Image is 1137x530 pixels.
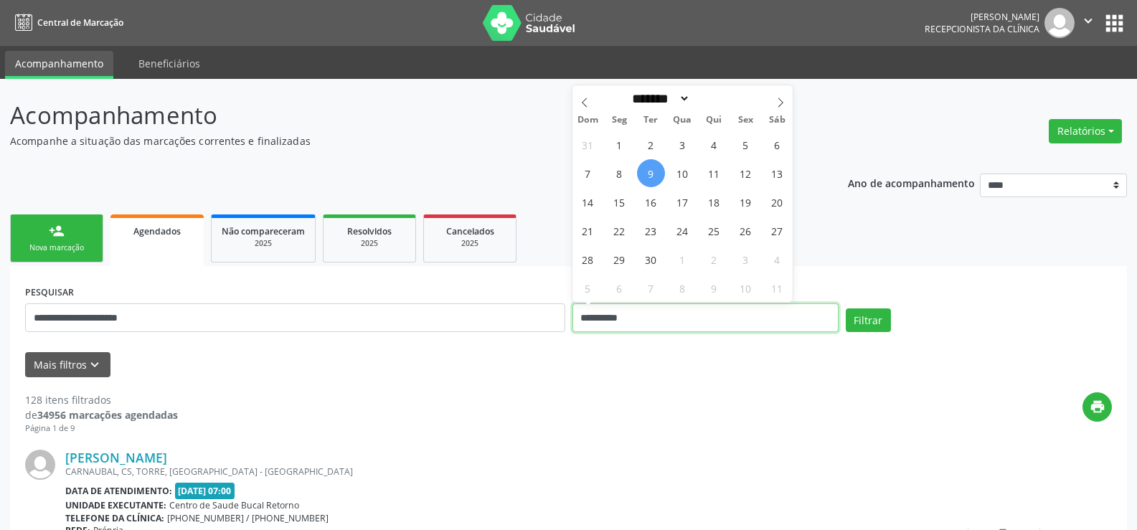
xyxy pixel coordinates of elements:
[37,16,123,29] span: Central de Marcação
[347,225,392,237] span: Resolvidos
[222,225,305,237] span: Não compareceram
[574,188,602,216] span: Setembro 14, 2025
[574,245,602,273] span: Setembro 28, 2025
[1049,119,1122,143] button: Relatórios
[669,274,697,302] span: Outubro 8, 2025
[10,11,123,34] a: Central de Marcação
[87,357,103,373] i: keyboard_arrow_down
[732,274,760,302] span: Outubro 10, 2025
[605,188,633,216] span: Setembro 15, 2025
[37,408,178,422] strong: 34956 marcações agendadas
[848,174,975,191] p: Ano de acompanhamento
[222,238,305,249] div: 2025
[574,159,602,187] span: Setembro 7, 2025
[49,223,65,239] div: person_add
[732,131,760,158] span: Setembro 5, 2025
[572,115,604,125] span: Dom
[169,499,299,511] span: Centro de Saude Bucal Retorno
[65,465,897,478] div: CARNAUBAL, CS, TORRE, [GEOGRAPHIC_DATA] - [GEOGRAPHIC_DATA]
[133,225,181,237] span: Agendados
[669,245,697,273] span: Outubro 1, 2025
[637,131,665,158] span: Setembro 2, 2025
[1102,11,1127,36] button: apps
[167,512,329,524] span: [PHONE_NUMBER] / [PHONE_NUMBER]
[700,159,728,187] span: Setembro 11, 2025
[732,159,760,187] span: Setembro 12, 2025
[637,188,665,216] span: Setembro 16, 2025
[732,188,760,216] span: Setembro 19, 2025
[637,217,665,245] span: Setembro 23, 2025
[605,245,633,273] span: Setembro 29, 2025
[446,225,494,237] span: Cancelados
[25,392,178,407] div: 128 itens filtrados
[700,245,728,273] span: Outubro 2, 2025
[732,217,760,245] span: Setembro 26, 2025
[65,485,172,497] b: Data de atendimento:
[700,188,728,216] span: Setembro 18, 2025
[846,308,891,333] button: Filtrar
[637,159,665,187] span: Setembro 9, 2025
[637,274,665,302] span: Outubro 7, 2025
[669,131,697,158] span: Setembro 3, 2025
[25,281,74,303] label: PESQUISAR
[574,217,602,245] span: Setembro 21, 2025
[25,422,178,435] div: Página 1 de 9
[25,352,110,377] button: Mais filtroskeyboard_arrow_down
[5,51,113,79] a: Acompanhamento
[65,450,167,465] a: [PERSON_NAME]
[128,51,210,76] a: Beneficiários
[1075,8,1102,38] button: 
[925,11,1039,23] div: [PERSON_NAME]
[700,131,728,158] span: Setembro 4, 2025
[698,115,730,125] span: Qui
[763,274,791,302] span: Outubro 11, 2025
[690,91,737,106] input: Year
[603,115,635,125] span: Seg
[763,159,791,187] span: Setembro 13, 2025
[700,274,728,302] span: Outubro 9, 2025
[10,133,792,148] p: Acompanhe a situação das marcações correntes e finalizadas
[1080,13,1096,29] i: 
[605,274,633,302] span: Outubro 6, 2025
[21,242,93,253] div: Nova marcação
[666,115,698,125] span: Qua
[605,217,633,245] span: Setembro 22, 2025
[1044,8,1075,38] img: img
[65,499,166,511] b: Unidade executante:
[628,91,691,106] select: Month
[65,512,164,524] b: Telefone da clínica:
[637,245,665,273] span: Setembro 30, 2025
[574,274,602,302] span: Outubro 5, 2025
[763,245,791,273] span: Outubro 4, 2025
[434,238,506,249] div: 2025
[763,131,791,158] span: Setembro 6, 2025
[334,238,405,249] div: 2025
[635,115,666,125] span: Ter
[605,131,633,158] span: Setembro 1, 2025
[732,245,760,273] span: Outubro 3, 2025
[10,98,792,133] p: Acompanhamento
[700,217,728,245] span: Setembro 25, 2025
[574,131,602,158] span: Agosto 31, 2025
[175,483,235,499] span: [DATE] 07:00
[761,115,793,125] span: Sáb
[1082,392,1112,422] button: print
[669,159,697,187] span: Setembro 10, 2025
[25,450,55,480] img: img
[925,23,1039,35] span: Recepcionista da clínica
[669,188,697,216] span: Setembro 17, 2025
[763,188,791,216] span: Setembro 20, 2025
[1090,399,1105,415] i: print
[669,217,697,245] span: Setembro 24, 2025
[763,217,791,245] span: Setembro 27, 2025
[730,115,761,125] span: Sex
[605,159,633,187] span: Setembro 8, 2025
[25,407,178,422] div: de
